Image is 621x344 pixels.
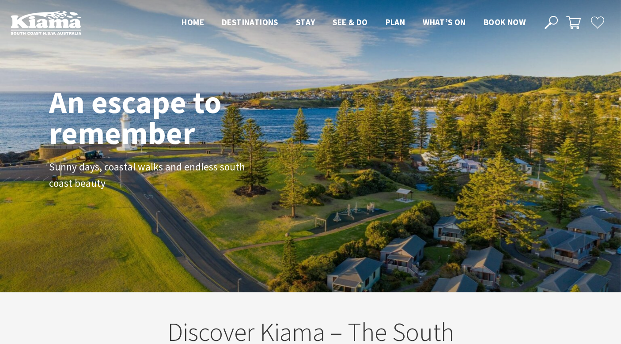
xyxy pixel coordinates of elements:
[333,17,367,27] span: See & Do
[173,15,534,30] nav: Main Menu
[296,17,315,27] span: Stay
[182,17,204,27] span: Home
[222,17,278,27] span: Destinations
[423,17,466,27] span: What’s On
[49,159,248,192] p: Sunny days, coastal walks and endless south coast beauty
[386,17,405,27] span: Plan
[484,17,526,27] span: Book now
[49,87,292,148] h1: An escape to remember
[11,11,81,35] img: Kiama Logo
